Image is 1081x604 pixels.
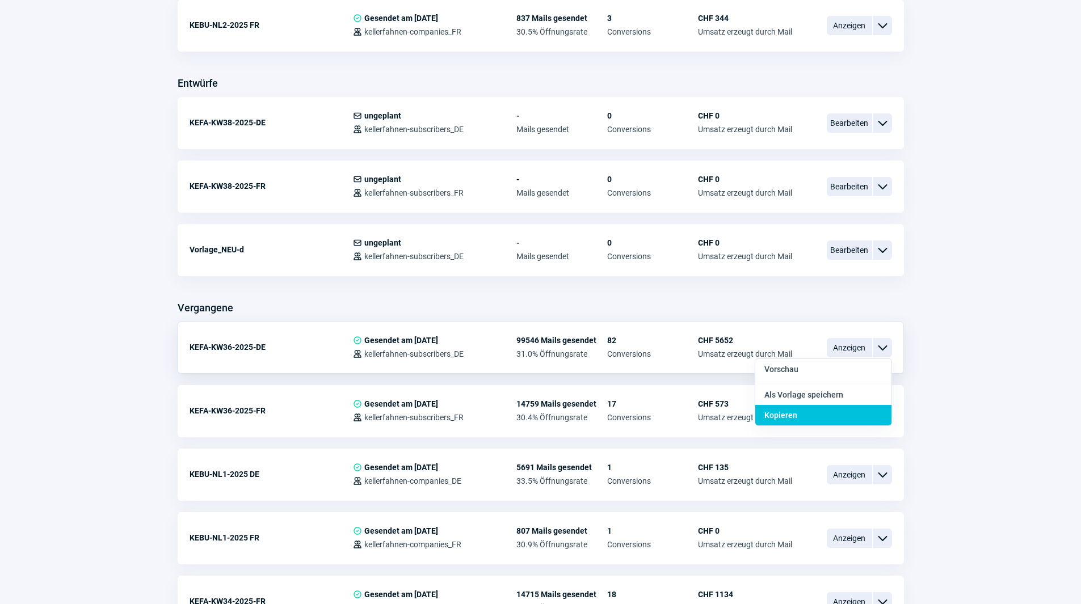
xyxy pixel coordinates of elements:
[607,27,698,36] span: Conversions
[827,465,872,484] span: Anzeigen
[607,526,698,535] span: 1
[190,336,353,358] div: KEFA-KW36-2025-DE
[607,399,698,408] span: 17
[764,411,797,420] span: Kopieren
[516,463,607,472] span: 5691 Mails gesendet
[607,125,698,134] span: Conversions
[698,463,792,472] span: CHF 135
[827,16,872,35] span: Anzeigen
[698,476,792,485] span: Umsatz erzeugt durch Mail
[364,336,438,345] span: Gesendet am [DATE]
[698,14,792,23] span: CHF 344
[190,463,353,485] div: KEBU-NL1-2025 DE
[364,526,438,535] span: Gesendet am [DATE]
[516,590,607,599] span: 14715 Mails gesendet
[764,365,798,374] span: Vorschau
[698,238,792,247] span: CHF 0
[607,349,698,358] span: Conversions
[190,175,353,197] div: KEFA-KW38-2025-FR
[827,338,872,357] span: Anzeigen
[190,111,353,134] div: KEFA-KW38-2025-DE
[698,349,792,358] span: Umsatz erzeugt durch Mail
[698,526,792,535] span: CHF 0
[607,175,698,184] span: 0
[607,336,698,345] span: 82
[364,590,438,599] span: Gesendet am [DATE]
[364,399,438,408] span: Gesendet am [DATE]
[607,14,698,23] span: 3
[364,125,464,134] span: kellerfahnen-subscribers_DE
[190,14,353,36] div: KEBU-NL2-2025 FR
[607,540,698,549] span: Conversions
[364,463,438,472] span: Gesendet am [DATE]
[364,175,401,184] span: ungeplant
[516,27,607,36] span: 30.5% Öffnungsrate
[516,188,607,197] span: Mails gesendet
[698,111,792,120] span: CHF 0
[364,27,461,36] span: kellerfahnen-companies_FR
[516,413,607,422] span: 30.4% Öffnungsrate
[364,349,464,358] span: kellerfahnen-subscribers_DE
[827,529,872,548] span: Anzeigen
[698,27,792,36] span: Umsatz erzeugt durch Mail
[516,111,607,120] span: -
[364,540,461,549] span: kellerfahnen-companies_FR
[364,413,464,422] span: kellerfahnen-subscribers_FR
[364,188,464,197] span: kellerfahnen-subscribers_FR
[698,590,792,599] span: CHF 1134
[698,336,792,345] span: CHF 5652
[516,125,607,134] span: Mails gesendet
[364,252,464,261] span: kellerfahnen-subscribers_DE
[827,240,872,260] span: Bearbeiten
[607,413,698,422] span: Conversions
[516,540,607,549] span: 30.9% Öffnungsrate
[698,413,792,422] span: Umsatz erzeugt durch Mail
[178,74,218,92] h3: Entwürfe
[516,14,607,23] span: 837 Mails gesendet
[698,540,792,549] span: Umsatz erzeugt durch Mail
[516,336,607,345] span: 99546 Mails gesendet
[516,476,607,485] span: 33.5% Öffnungsrate
[190,238,353,261] div: Vorlage_NEU-d
[698,175,792,184] span: CHF 0
[190,526,353,549] div: KEBU-NL1-2025 FR
[607,590,698,599] span: 18
[607,252,698,261] span: Conversions
[607,188,698,197] span: Conversions
[364,111,401,120] span: ungeplant
[516,238,607,247] span: -
[190,399,353,422] div: KEFA-KW36-2025-FR
[516,252,607,261] span: Mails gesendet
[607,111,698,120] span: 0
[178,299,233,317] h3: Vergangene
[698,252,792,261] span: Umsatz erzeugt durch Mail
[698,399,792,408] span: CHF 573
[516,399,607,408] span: 14759 Mails gesendet
[827,177,872,196] span: Bearbeiten
[698,188,792,197] span: Umsatz erzeugt durch Mail
[827,113,872,133] span: Bearbeiten
[607,463,698,472] span: 1
[516,349,607,358] span: 31.0% Öffnungsrate
[607,238,698,247] span: 0
[516,175,607,184] span: -
[764,390,843,399] span: Als Vorlage speichern
[364,238,401,247] span: ungeplant
[516,526,607,535] span: 807 Mails gesendet
[698,125,792,134] span: Umsatz erzeugt durch Mail
[607,476,698,485] span: Conversions
[364,14,438,23] span: Gesendet am [DATE]
[364,476,461,485] span: kellerfahnen-companies_DE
